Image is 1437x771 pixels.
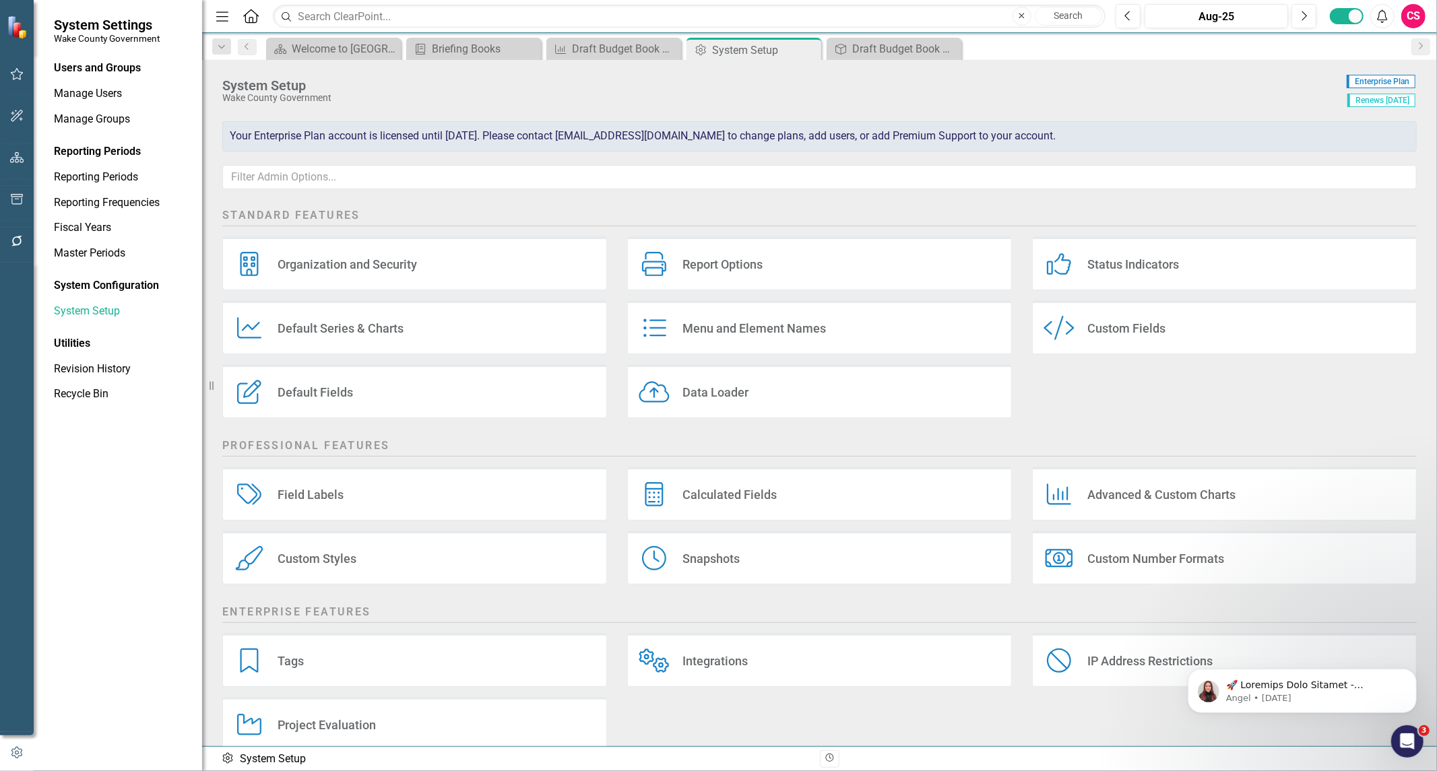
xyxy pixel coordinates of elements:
div: System Setup [712,42,818,59]
a: Manage Groups [54,112,189,127]
span: System Settings [54,17,160,33]
button: CS [1401,4,1426,28]
a: Welcome to [GEOGRAPHIC_DATA] [269,40,397,57]
small: Wake County Government [54,33,160,44]
div: Data Loader [682,384,748,400]
a: Revision History [54,362,189,377]
h2: Professional Features [222,438,1417,457]
div: System Setup [221,751,810,767]
a: Recycle Bin [54,387,189,402]
div: System Configuration [54,278,189,294]
div: Custom Styles [278,551,356,566]
div: Default Fields [278,384,353,400]
span: Enterprise Plan [1347,75,1415,88]
button: Search [1035,7,1102,26]
div: Reporting Periods [54,144,189,160]
iframe: Intercom live chat [1391,725,1424,758]
div: Custom Number Formats [1087,551,1224,566]
div: Calculated Fields [682,487,777,502]
h2: Enterprise Features [222,605,1417,623]
a: Briefing Books [410,40,538,57]
iframe: Intercom notifications message [1168,640,1437,735]
a: Draft Budget Book CORE [830,40,958,57]
div: Advanced & Custom Charts [1087,487,1236,502]
div: Aug-25 [1149,9,1283,25]
div: Status Indicators [1087,257,1179,272]
a: System Setup [54,304,189,319]
div: Your Enterprise Plan account is licensed until [DATE]. Please contact [EMAIL_ADDRESS][DOMAIN_NAME... [222,121,1417,152]
div: Draft Budget Book CORE [852,40,958,57]
div: Project Evaluation [278,717,376,733]
div: Menu and Element Names [682,321,826,336]
div: Default Series & Charts [278,321,404,336]
div: Draft Budget Book Measures [572,40,678,57]
div: Welcome to [GEOGRAPHIC_DATA] [292,40,397,57]
div: Custom Fields [1087,321,1165,336]
div: Snapshots [682,551,740,566]
a: Fiscal Years [54,220,189,236]
a: Manage Users [54,86,189,102]
span: Renews [DATE] [1347,94,1415,107]
div: Integrations [682,653,748,669]
div: Users and Groups [54,61,189,76]
div: Utilities [54,336,189,351]
div: System Setup [222,78,1340,93]
a: Reporting Periods [54,170,189,185]
div: IP Address Restrictions [1087,653,1213,669]
div: Organization and Security [278,257,417,272]
span: 3 [1419,725,1430,736]
a: Draft Budget Book Measures [550,40,678,57]
input: Search ClearPoint... [273,5,1106,28]
img: ClearPoint Strategy [5,14,31,40]
a: Reporting Frequencies [54,195,189,211]
a: Master Periods [54,246,189,261]
div: Tags [278,653,304,669]
div: Report Options [682,257,763,272]
span: Search [1054,10,1083,21]
button: Aug-25 [1145,4,1288,28]
div: Wake County Government [222,93,1340,103]
input: Filter Admin Options... [222,165,1417,190]
div: Field Labels [278,487,344,502]
div: Briefing Books [432,40,538,57]
h2: Standard Features [222,208,1417,226]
